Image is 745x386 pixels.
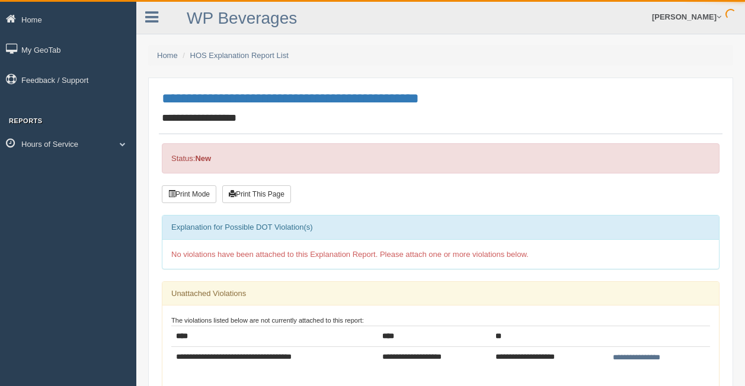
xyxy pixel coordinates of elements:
[162,143,720,173] div: Status:
[190,51,289,60] a: HOS Explanation Report List
[222,185,291,203] button: Print This Page
[195,154,211,163] strong: New
[157,51,178,60] a: Home
[187,9,297,27] a: WP Beverages
[171,250,529,259] span: No violations have been attached to this Explanation Report. Please attach one or more violations...
[162,215,719,239] div: Explanation for Possible DOT Violation(s)
[171,317,364,324] small: The violations listed below are not currently attached to this report:
[162,282,719,305] div: Unattached Violations
[162,185,216,203] button: Print Mode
